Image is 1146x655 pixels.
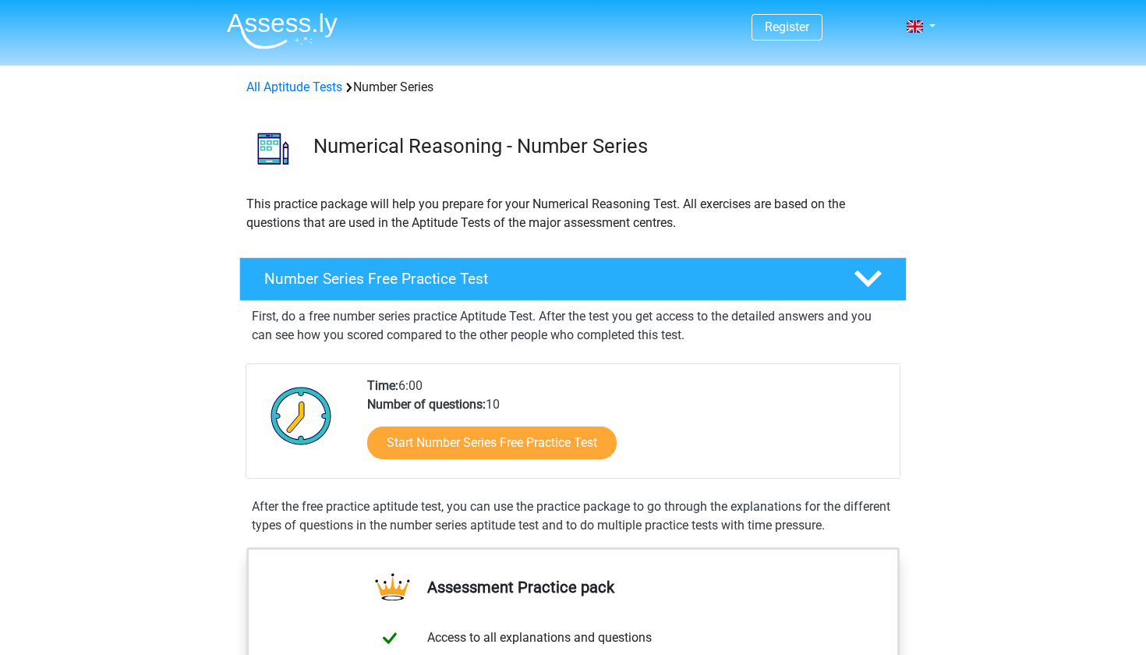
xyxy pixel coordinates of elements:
[240,115,306,182] img: number series
[240,78,906,97] div: Number Series
[246,80,342,94] a: All Aptitude Tests
[313,134,894,158] h3: Numerical Reasoning - Number Series
[262,377,341,455] img: Clock
[367,427,617,459] a: Start Number Series Free Practice Test
[355,377,899,478] div: 6:00 10
[264,270,829,288] h4: Number Series Free Practice Test
[233,257,913,301] a: Number Series Free Practice Test
[367,397,486,412] b: Number of questions:
[246,497,900,535] div: After the free practice aptitude test, you can use the practice package to go through the explana...
[246,195,900,232] p: This practice package will help you prepare for your Numerical Reasoning Test. All exercises are ...
[252,307,894,345] p: First, do a free number series practice Aptitude Test. After the test you get access to the detai...
[367,378,398,393] b: Time:
[227,12,338,49] img: Assessly
[765,19,809,34] a: Register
